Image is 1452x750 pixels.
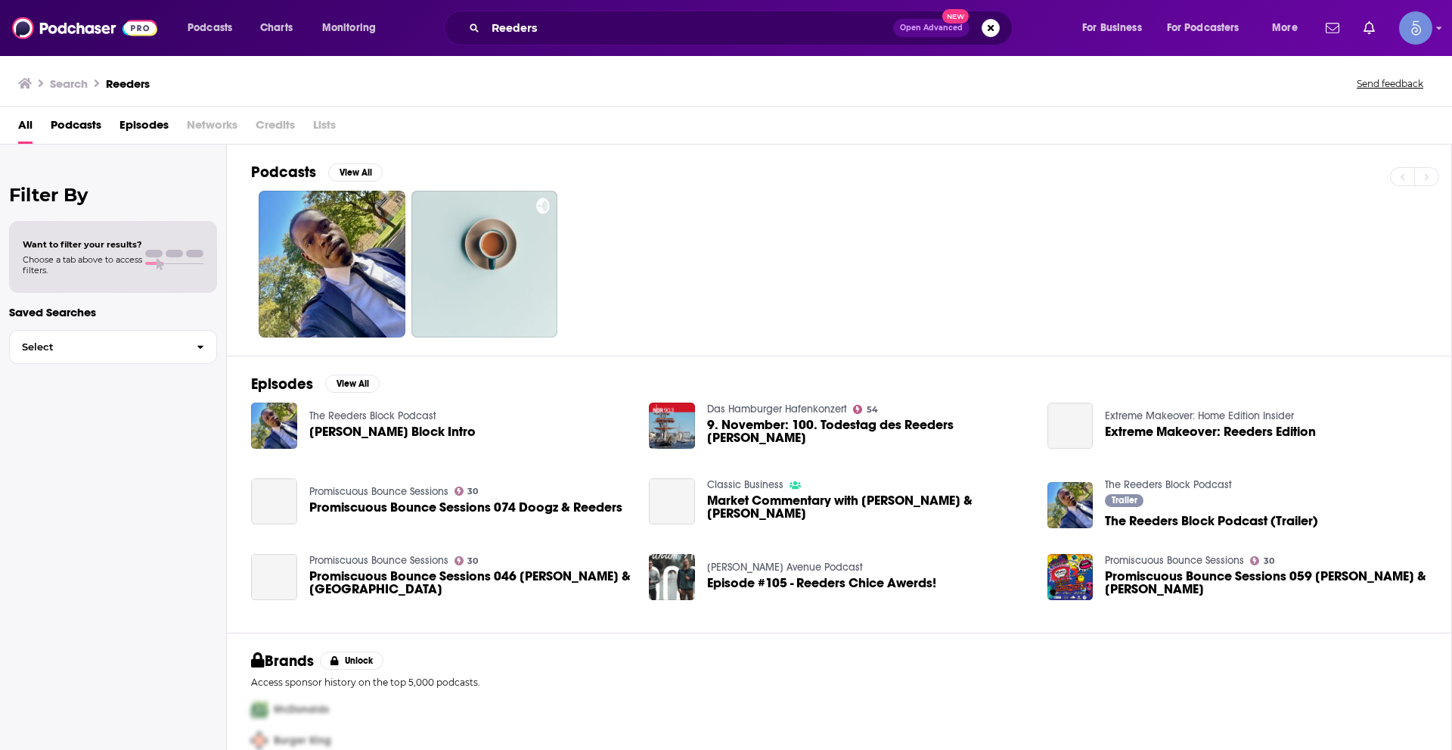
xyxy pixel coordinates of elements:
img: The Reeders Block Podcast (Trailer) [1047,482,1094,528]
img: Promiscuous Bounce Sessions 059 Dj Reeders, Jason Nawty & Benji R [1047,554,1094,600]
div: Search podcasts, credits, & more... [458,11,1027,45]
span: Burger King [274,734,331,747]
button: Select [9,330,217,364]
span: Credits [256,113,295,144]
input: Search podcasts, credits, & more... [486,16,893,40]
button: open menu [312,16,396,40]
span: 30 [467,488,478,495]
a: PodcastsView All [251,163,383,182]
a: Promiscuous Bounce Sessions [309,554,448,567]
button: Unlock [320,652,384,670]
a: The Reeders Block Podcast [309,409,436,422]
span: Lists [313,113,336,144]
span: Podcasts [188,17,232,39]
p: Access sponsor history on the top 5,000 podcasts. [251,677,1427,688]
button: open menu [1261,16,1317,40]
span: McDonalds [274,703,329,716]
span: Open Advanced [900,24,963,32]
span: Charts [260,17,293,39]
a: The Reeders Block Podcast [1105,478,1232,491]
a: The Reeders Block Podcast (Trailer) [1105,515,1318,527]
a: Promiscuous Bounce Sessions [309,485,448,498]
a: Promiscuous Bounce Sessions 074 Doogz & Reeders [309,501,622,514]
span: Market Commentary with [PERSON_NAME] & [PERSON_NAME] [707,494,1029,520]
a: Charts [250,16,302,40]
a: Promiscuous Bounce Sessions 059 Dj Reeders, Jason Nawty & Benji R [1105,570,1427,596]
a: Podcasts [51,113,101,144]
button: open menu [1157,16,1261,40]
a: Episodes [119,113,169,144]
span: Monitoring [322,17,376,39]
a: Show notifications dropdown [1357,15,1381,41]
img: First Pro Logo [245,694,274,725]
button: open menu [1072,16,1161,40]
a: Promiscuous Bounce Sessions 046 Reeders, Chris Mac & Nova Scotia [251,554,297,600]
h2: Brands [251,652,314,671]
button: Show profile menu [1399,11,1432,45]
h2: Filter By [9,184,217,206]
span: Promiscuous Bounce Sessions 059 [PERSON_NAME] & [PERSON_NAME] [1105,570,1427,596]
a: Classic Business [707,478,783,491]
a: 9. November: 100. Todestag des Reeders Albert Ballin [707,419,1029,444]
a: Show notifications dropdown [1320,15,1345,41]
img: User Profile [1399,11,1432,45]
span: For Business [1082,17,1142,39]
a: 54 [853,405,878,414]
a: 30 [455,556,479,565]
span: For Podcasters [1167,17,1239,39]
a: Graham Avenue Podcast [707,561,863,574]
img: 9. November: 100. Todestag des Reeders Albert Ballin [649,403,695,449]
span: Want to filter your results? [23,239,142,250]
span: Promiscuous Bounce Sessions 046 [PERSON_NAME] & [GEOGRAPHIC_DATA] [309,570,631,596]
a: EpisodesView All [251,375,380,394]
h3: Reeders [106,76,150,91]
span: Logged in as Spiral5-G1 [1399,11,1432,45]
button: View All [325,375,380,393]
span: New [942,9,970,23]
h2: Episodes [251,375,313,394]
a: Market Commentary with Michael Avery & Ricus Reeders [707,494,1029,520]
p: Saved Searches [9,305,217,319]
a: Market Commentary with Michael Avery & Ricus Reeders [649,478,695,524]
span: Trailer [1112,496,1137,505]
a: 30 [1250,556,1274,565]
button: Send feedback [1352,77,1428,90]
a: 30 [455,487,479,496]
span: 30 [467,558,478,565]
img: Podchaser - Follow, Share and Rate Podcasts [12,14,157,42]
span: 54 [867,406,878,413]
img: Episode #105 - Reeders Chice Awerds! [649,554,695,600]
a: Extreme Makeover: Reeders Edition [1047,403,1094,449]
span: 9. November: 100. Todestag des Reeders [PERSON_NAME] [707,419,1029,444]
a: Reeder’s Block Intro [309,425,476,438]
a: Extreme Makeover: Home Edition Insider [1105,409,1294,422]
a: Reeder’s Block Intro [251,403,297,449]
span: Networks [187,113,237,144]
span: Choose a tab above to access filters. [23,254,142,275]
button: Open AdvancedNew [893,19,970,37]
h2: Podcasts [251,163,316,182]
span: More [1272,17,1298,39]
a: Episode #105 - Reeders Chice Awerds! [707,577,936,590]
button: open menu [177,16,252,40]
h3: Search [50,76,88,91]
span: [PERSON_NAME] Block Intro [309,425,476,438]
a: All [18,113,33,144]
a: Das Hamburger Hafenkonzert [707,403,847,415]
button: View All [328,163,383,182]
span: 30 [1264,558,1274,565]
a: Promiscuous Bounce Sessions 074 Doogz & Reeders [251,478,297,524]
a: Extreme Makeover: Reeders Edition [1105,425,1316,438]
